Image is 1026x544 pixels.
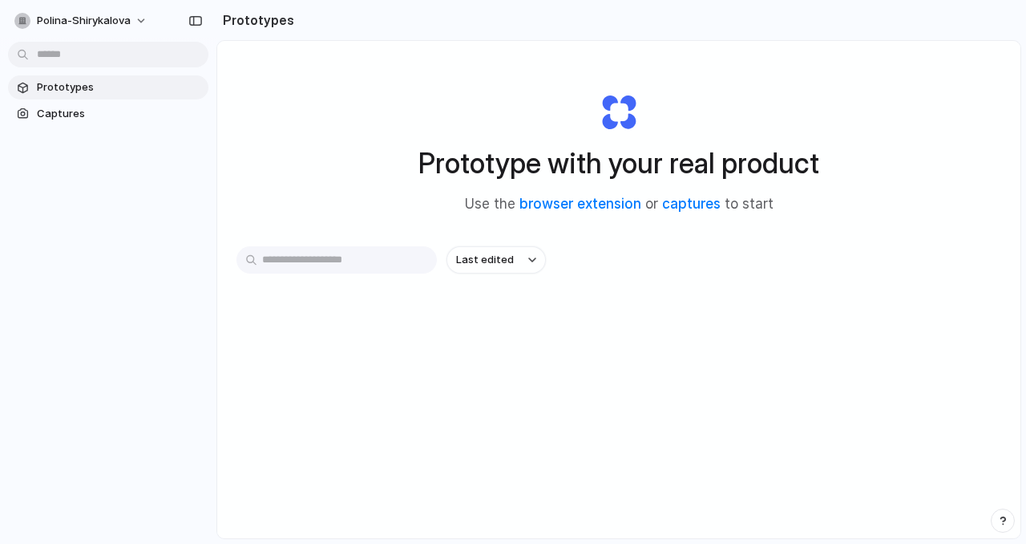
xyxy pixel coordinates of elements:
[8,75,208,99] a: Prototypes
[37,13,131,29] span: polina-shirykalova
[519,196,641,212] a: browser extension
[37,79,202,95] span: Prototypes
[8,102,208,126] a: Captures
[37,106,202,122] span: Captures
[216,10,294,30] h2: Prototypes
[8,8,156,34] button: polina-shirykalova
[418,142,819,185] h1: Prototype with your real product
[456,252,514,268] span: Last edited
[662,196,721,212] a: captures
[465,194,774,215] span: Use the or to start
[446,246,546,274] button: Last edited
